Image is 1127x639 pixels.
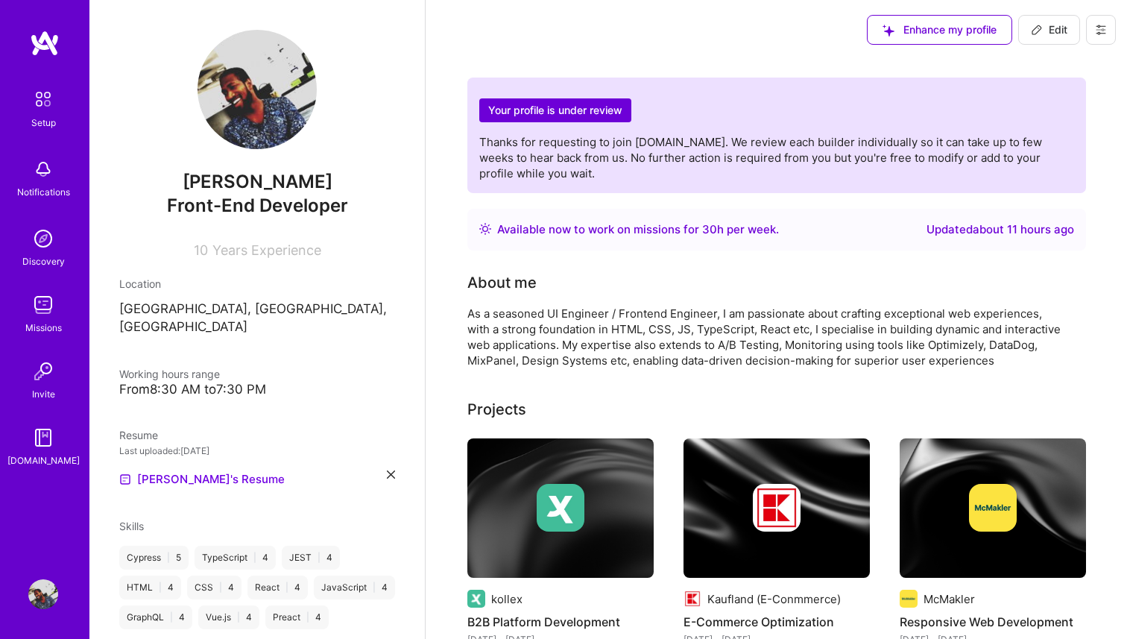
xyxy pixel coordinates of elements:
div: JEST 4 [282,546,340,570]
div: Available now to work on missions for h per week . [497,221,779,239]
img: logo [30,30,60,57]
div: [DOMAIN_NAME] [7,453,80,468]
img: Resume [119,473,131,485]
img: Company logo [969,484,1017,532]
div: Location [119,276,395,292]
span: Thanks for requesting to join [DOMAIN_NAME]. We review each builder individually so it can take u... [479,135,1042,180]
div: Invite [32,386,55,402]
img: cover [684,438,870,579]
button: Edit [1018,15,1080,45]
img: setup [28,84,59,115]
div: JavaScript 4 [314,576,395,599]
span: Skills [119,520,144,532]
div: From 8:30 AM to 7:30 PM [119,382,395,397]
div: As a seasoned UI Engineer / Frontend Engineer, I am passionate about crafting exceptional web exp... [467,306,1064,368]
img: guide book [28,423,58,453]
span: | [159,582,162,594]
div: Updated about 11 hours ago [926,221,1074,239]
div: Setup [31,115,56,130]
i: icon Close [387,470,395,479]
span: | [373,582,376,594]
div: Last uploaded: [DATE] [119,443,395,459]
h4: Responsive Web Development [900,612,1086,632]
span: | [170,611,173,623]
h2: Your profile is under review [479,98,631,123]
img: Availability [479,223,491,235]
img: Company logo [537,484,584,532]
div: McMakler [924,591,975,607]
div: Kaufland (E-Conmmerce) [707,591,841,607]
a: [PERSON_NAME]'s Resume [119,470,285,488]
div: HTML 4 [119,576,181,599]
img: Company logo [900,590,918,608]
span: | [167,552,170,564]
span: | [237,611,240,623]
span: Edit [1031,22,1067,37]
div: TypeScript 4 [195,546,276,570]
p: [GEOGRAPHIC_DATA], [GEOGRAPHIC_DATA], [GEOGRAPHIC_DATA] [119,300,395,336]
span: | [253,552,256,564]
div: Cypress 5 [119,546,189,570]
span: 10 [194,242,208,258]
span: [PERSON_NAME] [119,171,395,193]
span: Working hours range [119,368,220,380]
div: Vue.js 4 [198,605,259,629]
img: User Avatar [198,30,317,149]
div: Discovery [22,254,65,269]
h4: B2B Platform Development [467,612,654,632]
img: User Avatar [28,579,58,609]
span: | [306,611,309,623]
img: Company logo [753,484,801,532]
img: cover [467,438,654,579]
div: Preact 4 [265,605,329,629]
img: Invite [28,356,58,386]
a: User Avatar [25,579,62,609]
span: Front-End Developer [167,195,348,216]
span: | [219,582,222,594]
span: Years Experience [212,242,321,258]
div: kollex [491,591,523,607]
img: Company logo [684,590,701,608]
div: Projects [467,398,526,421]
span: Resume [119,429,158,441]
img: bell [28,154,58,184]
div: CSS 4 [187,576,241,599]
img: teamwork [28,290,58,320]
div: Missions [25,320,62,336]
span: | [285,582,288,594]
div: React 4 [247,576,308,599]
img: cover [900,438,1086,579]
div: GraphQL 4 [119,605,192,629]
div: About me [467,271,537,294]
img: discovery [28,224,58,254]
span: | [318,552,321,564]
span: 30 [702,222,717,236]
h4: E-Commerce Optimization [684,612,870,632]
img: Company logo [467,590,485,608]
div: Notifications [17,184,70,200]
